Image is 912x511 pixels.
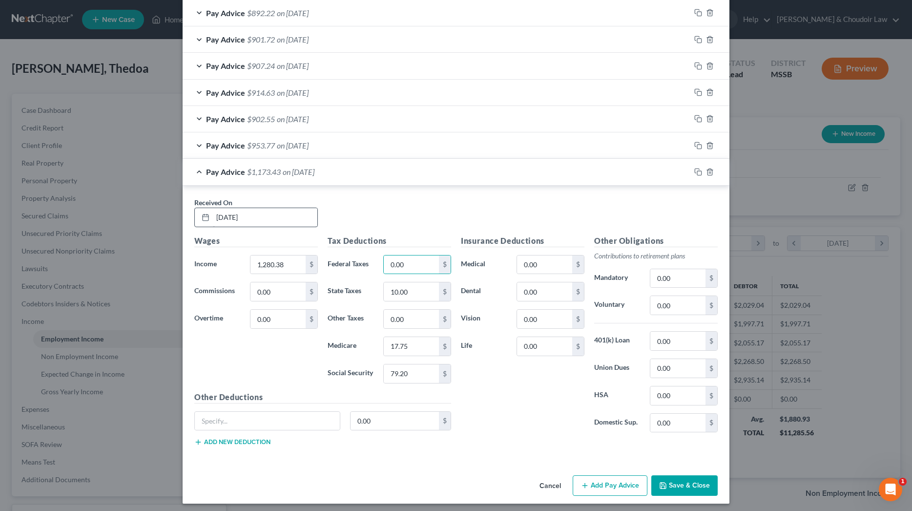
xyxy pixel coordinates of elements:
label: Commissions [189,282,245,301]
input: 0.00 [517,282,572,301]
div: $ [306,255,317,274]
span: $901.72 [247,35,275,44]
h5: Wages [194,235,318,247]
div: $ [306,282,317,301]
span: Pay Advice [206,61,245,70]
div: $ [439,364,451,383]
label: Medicare [323,337,378,356]
div: $ [705,414,717,432]
input: 0.00 [351,412,439,430]
div: $ [439,337,451,356]
div: $ [572,282,584,301]
span: Pay Advice [206,167,245,176]
span: Pay Advice [206,35,245,44]
span: $902.55 [247,114,275,124]
label: Vision [456,309,512,329]
div: $ [705,296,717,315]
span: $907.24 [247,61,275,70]
input: 0.00 [650,359,705,378]
h5: Other Deductions [194,391,451,404]
input: MM/DD/YYYY [213,208,317,227]
iframe: Intercom live chat [879,478,902,501]
div: $ [572,310,584,328]
input: 0.00 [384,310,439,328]
div: $ [705,332,717,350]
span: Pay Advice [206,88,245,97]
label: Overtime [189,309,245,329]
input: 0.00 [517,337,572,356]
h5: Insurance Deductions [461,235,584,247]
span: on [DATE] [277,35,309,44]
div: $ [439,412,451,430]
span: $892.22 [247,8,275,18]
div: $ [705,269,717,288]
p: Contributions to retirement plans [594,251,718,261]
span: Pay Advice [206,141,245,150]
input: 0.00 [384,337,439,356]
div: $ [705,386,717,405]
h5: Other Obligations [594,235,718,247]
span: $953.77 [247,141,275,150]
div: $ [439,282,451,301]
span: Pay Advice [206,8,245,18]
label: 401(k) Loan [589,331,645,351]
span: on [DATE] [277,8,309,18]
label: Mandatory [589,269,645,288]
div: $ [306,310,317,328]
span: on [DATE] [277,114,309,124]
input: 0.00 [517,255,572,274]
label: Medical [456,255,512,275]
h5: Tax Deductions [328,235,451,247]
input: 0.00 [384,255,439,274]
input: 0.00 [384,364,439,383]
input: 0.00 [384,282,439,301]
span: Received On [194,198,232,207]
label: Dental [456,282,512,301]
span: on [DATE] [283,167,314,176]
span: Pay Advice [206,114,245,124]
label: HSA [589,386,645,405]
span: on [DATE] [277,141,309,150]
label: Domestic Sup. [589,413,645,433]
input: 0.00 [650,296,705,315]
span: 1 [899,478,907,486]
label: Union Dues [589,359,645,378]
label: Social Security [323,364,378,383]
button: Add new deduction [194,438,270,446]
input: 0.00 [250,310,306,328]
label: Voluntary [589,296,645,315]
input: 0.00 [650,332,705,350]
input: 0.00 [517,310,572,328]
span: $914.63 [247,88,275,97]
label: Life [456,337,512,356]
input: Specify... [195,412,340,430]
input: 0.00 [250,255,306,274]
div: $ [705,359,717,378]
span: on [DATE] [277,88,309,97]
span: Income [194,259,217,268]
div: $ [439,255,451,274]
div: $ [439,310,451,328]
div: $ [572,255,584,274]
span: on [DATE] [277,61,309,70]
button: Add Pay Advice [573,475,647,496]
label: Other Taxes [323,309,378,329]
label: State Taxes [323,282,378,301]
button: Save & Close [651,475,718,496]
input: 0.00 [250,282,306,301]
input: 0.00 [650,386,705,405]
input: 0.00 [650,414,705,432]
button: Cancel [532,476,569,496]
div: $ [572,337,584,356]
input: 0.00 [650,269,705,288]
span: $1,173.43 [247,167,281,176]
label: Federal Taxes [323,255,378,275]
